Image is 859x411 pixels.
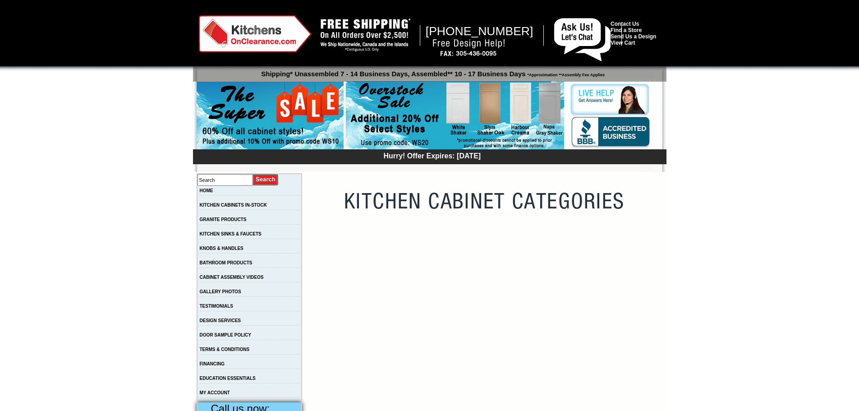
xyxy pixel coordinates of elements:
a: CABINET ASSEMBLY VIDEOS [200,275,264,280]
a: Contact Us [611,21,639,27]
input: Submit [253,174,279,186]
a: KNOBS & HANDLES [200,246,243,251]
img: Kitchens on Clearance Logo [199,15,312,52]
p: Shipping* Unassembled 7 - 14 Business Days, Assembled** 10 - 17 Business Days [198,66,666,78]
a: DESIGN SERVICES [200,318,241,323]
a: MY ACCOUNT [200,390,230,395]
a: FINANCING [200,361,225,366]
div: Hurry! Offer Expires: [DATE] [198,151,666,160]
a: TESTIMONIALS [200,304,233,309]
a: BATHROOM PRODUCTS [200,260,253,265]
a: GALLERY PHOTOS [200,289,241,294]
span: *Approximation **Assembly Fee Applies [526,70,605,77]
span: [PHONE_NUMBER] [426,24,533,38]
a: View Cart [611,40,635,46]
a: Send Us a Design [611,33,656,40]
a: TERMS & CONDITIONS [200,347,250,352]
a: HOME [200,188,213,193]
a: KITCHEN CABINETS IN-STOCK [200,203,267,208]
a: GRANITE PRODUCTS [200,217,247,222]
a: DOOR SAMPLE POLICY [200,332,251,337]
a: KITCHEN SINKS & FAUCETS [200,231,262,236]
a: Find a Store [611,27,642,33]
a: EDUCATION ESSENTIALS [200,376,256,381]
